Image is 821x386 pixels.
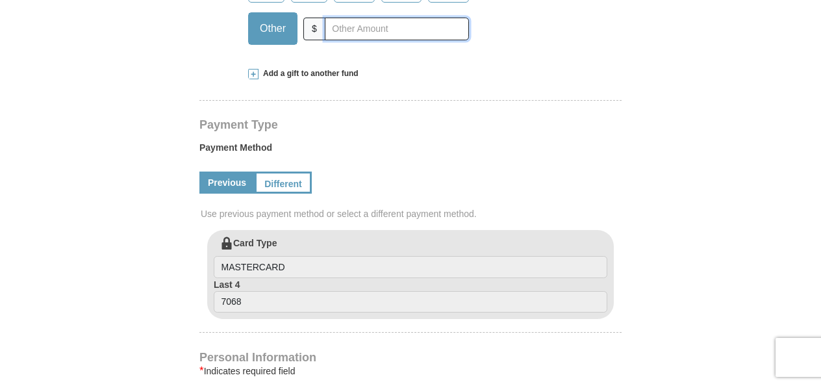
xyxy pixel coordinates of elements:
span: Add a gift to another fund [259,68,359,79]
span: Other [253,19,292,38]
a: Previous [199,172,255,194]
a: Different [255,172,312,194]
label: Card Type [214,237,607,278]
input: Card Type [214,256,607,278]
span: Use previous payment method or select a different payment method. [201,207,623,220]
h4: Payment Type [199,120,622,130]
label: Payment Method [199,141,622,161]
input: Last 4 [214,291,607,313]
div: Indicates required field [199,363,622,379]
input: Other Amount [325,18,469,40]
h4: Personal Information [199,352,622,363]
label: Last 4 [214,278,607,313]
span: $ [303,18,325,40]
